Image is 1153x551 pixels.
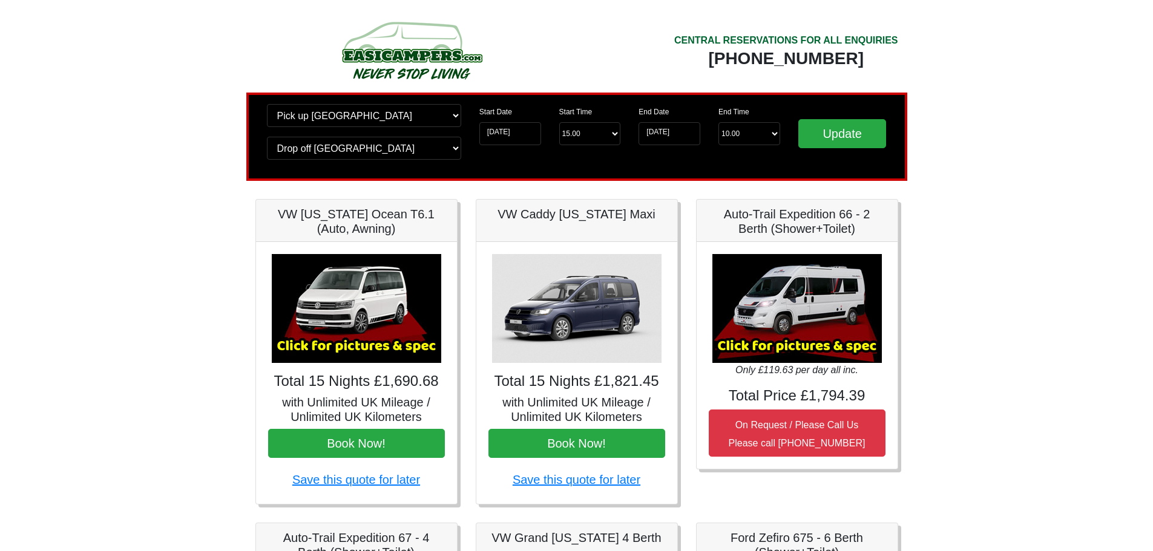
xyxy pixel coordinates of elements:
[718,106,749,117] label: End Time
[492,254,662,363] img: VW Caddy California Maxi
[479,122,541,145] input: Start Date
[268,207,445,236] h5: VW [US_STATE] Ocean T6.1 (Auto, Awning)
[488,429,665,458] button: Book Now!
[292,473,420,486] a: Save this quote for later
[639,106,669,117] label: End Date
[488,530,665,545] h5: VW Grand [US_STATE] 4 Berth
[712,254,882,363] img: Auto-Trail Expedition 66 - 2 Berth (Shower+Toilet)
[268,395,445,424] h5: with Unlimited UK Mileage / Unlimited UK Kilometers
[268,373,445,390] h4: Total 15 Nights £1,690.68
[639,122,700,145] input: Return Date
[709,409,885,457] button: On Request / Please Call UsPlease call [PHONE_NUMBER]
[674,48,898,70] div: [PHONE_NUMBER]
[268,429,445,458] button: Book Now!
[709,207,885,236] h5: Auto-Trail Expedition 66 - 2 Berth (Shower+Toilet)
[488,395,665,424] h5: with Unlimited UK Mileage / Unlimited UK Kilometers
[513,473,640,486] a: Save this quote for later
[297,17,527,83] img: campers-checkout-logo.png
[798,119,887,148] input: Update
[272,254,441,363] img: VW California Ocean T6.1 (Auto, Awning)
[735,365,858,375] i: Only £119.63 per day all inc.
[559,106,593,117] label: Start Time
[479,106,512,117] label: Start Date
[674,33,898,48] div: CENTRAL RESERVATIONS FOR ALL ENQUIRIES
[488,373,665,390] h4: Total 15 Nights £1,821.45
[709,387,885,405] h4: Total Price £1,794.39
[488,207,665,221] h5: VW Caddy [US_STATE] Maxi
[729,420,866,448] small: On Request / Please Call Us Please call [PHONE_NUMBER]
